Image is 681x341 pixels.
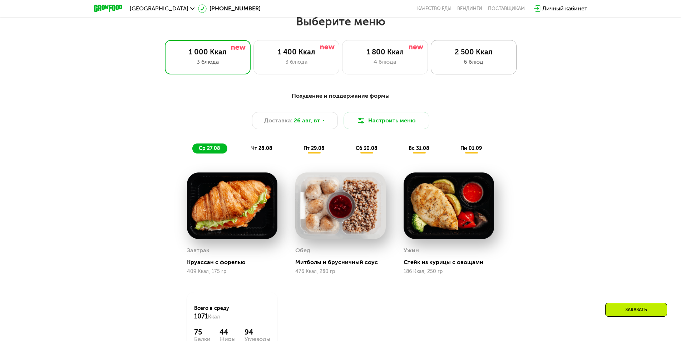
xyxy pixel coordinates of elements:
div: 2 500 Ккал [438,48,509,56]
span: пн 01.09 [460,145,482,151]
div: 476 Ккал, 280 гр [295,269,386,274]
div: Заказать [605,303,667,317]
div: 94 [245,328,270,336]
span: 1071 [194,312,208,320]
div: Завтрак [187,245,209,256]
span: ср 27.08 [199,145,220,151]
span: сб 30.08 [356,145,377,151]
div: 1 400 Ккал [261,48,332,56]
div: 44 [219,328,236,336]
div: Круассан с форелью [187,259,283,266]
span: чт 28.08 [251,145,272,151]
a: Качество еды [417,6,451,11]
div: 1 000 Ккал [172,48,243,56]
div: Митболы и брусничный соус [295,259,391,266]
div: 3 блюда [172,58,243,66]
button: Настроить меню [344,112,429,129]
div: Личный кабинет [542,4,587,13]
span: 26 авг, вт [294,116,320,125]
div: 186 Ккал, 250 гр [404,269,494,274]
div: 1 800 Ккал [350,48,420,56]
div: 75 [194,328,211,336]
div: Ужин [404,245,419,256]
div: 4 блюда [350,58,420,66]
div: Обед [295,245,310,256]
span: [GEOGRAPHIC_DATA] [130,6,188,11]
div: 6 блюд [438,58,509,66]
a: [PHONE_NUMBER] [198,4,261,13]
span: Доставка: [264,116,292,125]
div: Похудение и поддержание формы [129,92,552,101]
div: 3 блюда [261,58,332,66]
div: Стейк из курицы с овощами [404,259,500,266]
span: пт 29.08 [304,145,325,151]
span: Ккал [208,314,220,320]
h2: Выберите меню [23,14,658,29]
div: 409 Ккал, 175 гр [187,269,277,274]
div: поставщикам [488,6,525,11]
div: Всего в среду [194,305,270,321]
span: вс 31.08 [409,145,429,151]
a: Вендинги [457,6,482,11]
